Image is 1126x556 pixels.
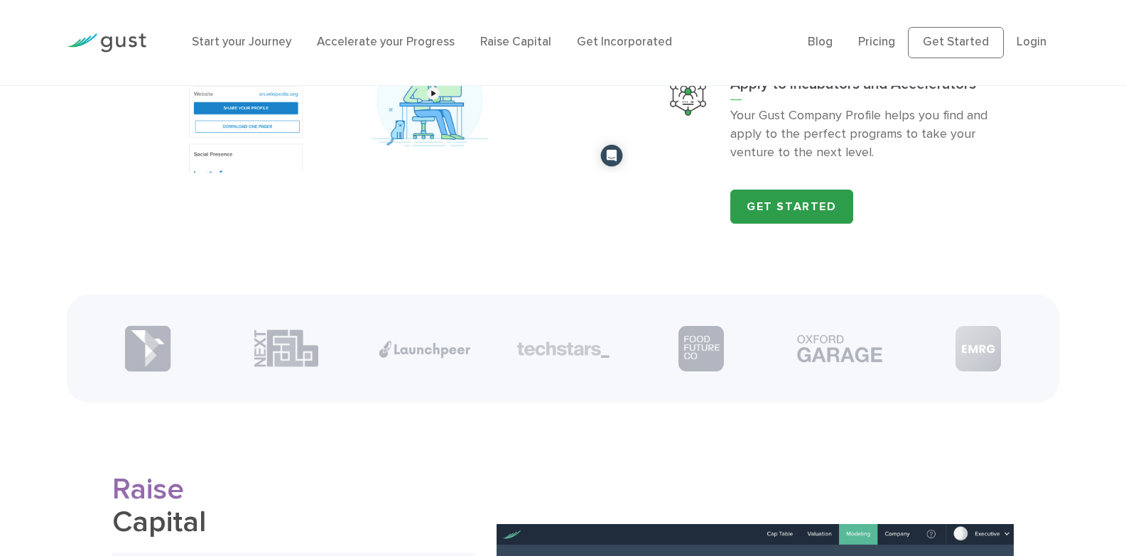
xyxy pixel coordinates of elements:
a: Pricing [858,35,895,49]
a: Get Started [730,190,853,224]
h2: Capital [112,474,476,539]
p: Your Gust Company Profile helps you find and apply to the perfect programs to take your venture t... [730,107,995,162]
img: Partner [956,326,1001,371]
img: Partner [379,340,471,358]
a: Login [1017,35,1046,49]
img: Partner [678,326,724,371]
img: Partner [517,342,610,359]
img: Gust Logo [67,33,146,53]
img: Apply To Incubators And Accelerators [670,75,707,116]
a: Get Started [908,27,1004,58]
a: Accelerate your Progress [317,35,455,49]
a: Blog [808,35,833,49]
a: Raise Capital [480,35,551,49]
a: Start your Journey [192,35,291,49]
img: Partner [794,331,886,366]
span: Raise [112,471,184,507]
img: Partner [124,325,171,372]
a: Get Incorporated [577,35,672,49]
h3: Apply to Incubators and Accelerators [730,75,995,100]
a: Apply To Incubators And AcceleratorsApply to Incubators and AcceleratorsYour Gust Company Profile... [651,55,1014,181]
img: Partner [254,329,318,368]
